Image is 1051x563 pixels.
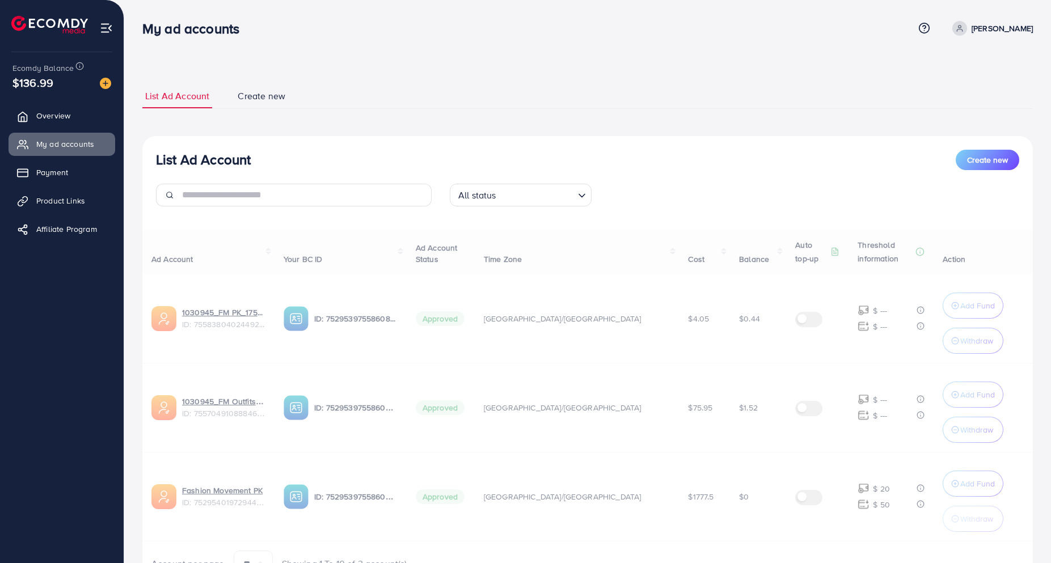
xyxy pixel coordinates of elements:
span: My ad accounts [36,138,94,150]
span: Product Links [36,195,85,206]
span: List Ad Account [145,90,209,103]
button: Create new [956,150,1019,170]
a: [PERSON_NAME] [948,21,1033,36]
a: Product Links [9,189,115,212]
a: Overview [9,104,115,127]
span: Ecomdy Balance [12,62,74,74]
a: My ad accounts [9,133,115,155]
a: Payment [9,161,115,184]
span: Affiliate Program [36,223,97,235]
span: Payment [36,167,68,178]
img: menu [100,22,113,35]
span: All status [456,187,499,204]
span: Create new [238,90,285,103]
a: Affiliate Program [9,218,115,240]
input: Search for option [500,185,573,204]
img: image [100,78,111,89]
span: Overview [36,110,70,121]
span: Create new [967,154,1008,166]
p: [PERSON_NAME] [972,22,1033,35]
span: $136.99 [12,74,53,91]
img: logo [11,16,88,33]
iframe: Chat [1003,512,1042,554]
div: Search for option [450,184,592,206]
h3: My ad accounts [142,20,248,37]
h3: List Ad Account [156,151,251,168]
